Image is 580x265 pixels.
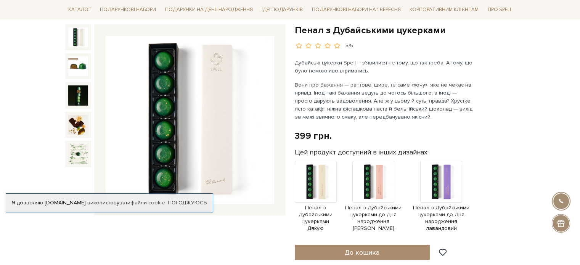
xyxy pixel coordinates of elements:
[410,178,472,232] a: Пенал з Дубайськими цукерками до Дня народження лавандовий
[68,144,88,164] img: Пенал з Дубайськими цукерками
[295,81,474,121] p: Вони про бажання — раптове, щире, те саме «хочу», яке не чекає на привід. Іноді такі бажання веду...
[168,199,207,206] a: Погоджуюсь
[295,161,337,203] img: Продукт
[341,178,406,232] a: Пенал з Дубайськими цукерками до Дня народження [PERSON_NAME]
[106,36,274,204] img: Пенал з Дубайськими цукерками
[295,178,337,232] a: Пенал з Дубайськими цукерками Дякую
[97,4,159,16] a: Подарункові набори
[410,204,472,232] span: Пенал з Дубайськими цукерками до Дня народження лавандовий
[295,59,474,75] p: Дубайські цукерки Spell – з’явилися не тому, що так треба. А тому, що було неможливо втриматись.
[162,4,256,16] a: Подарунки на День народження
[6,199,213,206] div: Я дозволяю [DOMAIN_NAME] використовувати
[259,4,306,16] a: Ідеї подарунків
[341,204,406,232] span: Пенал з Дубайськими цукерками до Дня народження [PERSON_NAME]
[295,24,515,36] h1: Пенал з Дубайськими цукерками
[309,3,404,16] a: Подарункові набори на 1 Вересня
[68,27,88,47] img: Пенал з Дубайськими цукерками
[295,130,332,142] div: 399 грн.
[345,42,353,50] div: 5/5
[352,161,394,203] img: Продукт
[68,56,88,76] img: Пенал з Дубайськими цукерками
[485,4,515,16] a: Про Spell
[65,4,94,16] a: Каталог
[345,248,379,257] span: До кошика
[130,199,165,206] a: файли cookie
[295,204,337,232] span: Пенал з Дубайськими цукерками Дякую
[406,3,482,16] a: Корпоративним клієнтам
[420,161,462,203] img: Продукт
[295,148,429,157] label: Цей продукт доступний в інших дизайнах:
[295,245,430,260] button: До кошика
[68,85,88,105] img: Пенал з Дубайськими цукерками
[68,115,88,135] img: Пенал з Дубайськими цукерками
